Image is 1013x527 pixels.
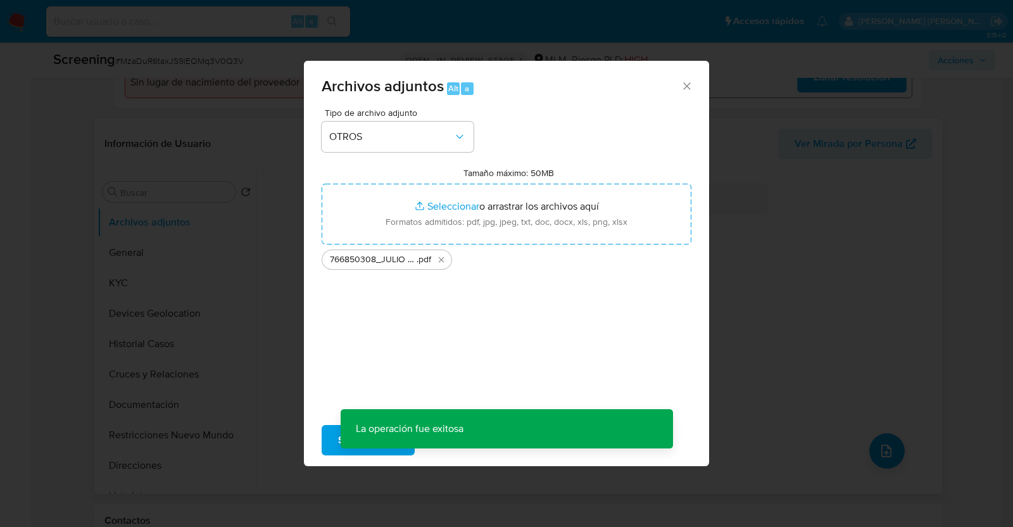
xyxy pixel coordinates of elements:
[465,82,469,94] span: a
[448,82,458,94] span: Alt
[322,122,474,152] button: OTROS
[322,75,444,97] span: Archivos adjuntos
[329,130,453,143] span: OTROS
[322,425,415,455] button: Subir archivo
[681,80,692,91] button: Cerrar
[434,252,449,267] button: Eliminar 766850308_JULIO MARIN_AGO2025.pdf
[436,426,477,454] span: Cancelar
[322,244,691,270] ul: Archivos seleccionados
[463,167,554,179] label: Tamaño máximo: 50MB
[417,253,431,266] span: .pdf
[338,426,398,454] span: Subir archivo
[341,409,479,448] p: La operación fue exitosa
[325,108,477,117] span: Tipo de archivo adjunto
[330,253,417,266] span: 766850308_JULIO MARIN_AGO2025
